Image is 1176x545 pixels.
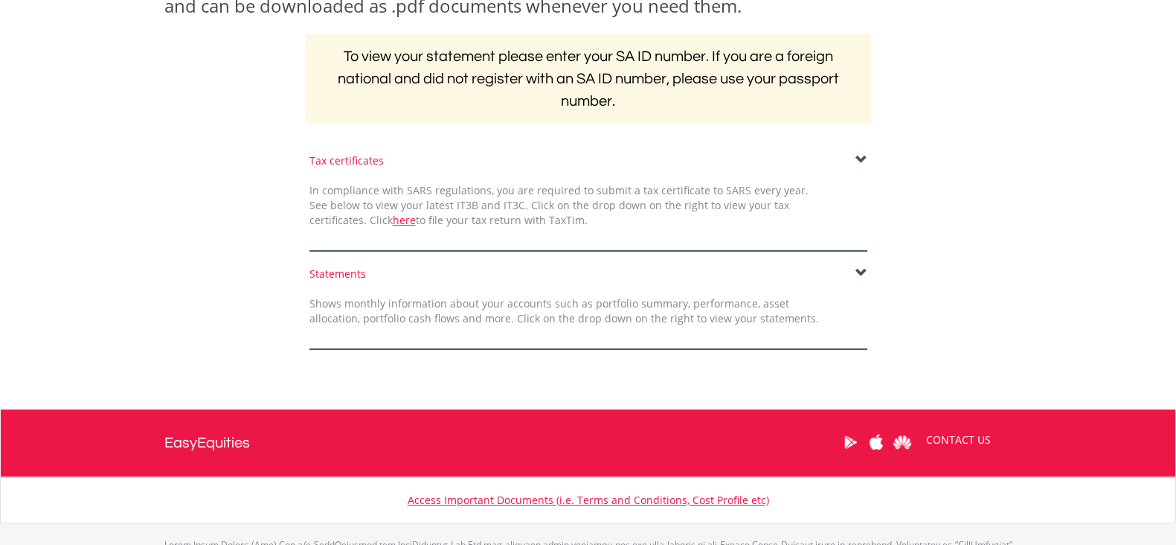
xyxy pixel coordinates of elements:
[393,213,416,227] a: here
[370,213,588,227] span: Click to file your tax return with TaxTim.
[298,296,830,326] div: Shows monthly information about your accounts such as portfolio summary, performance, asset alloc...
[838,419,864,465] a: Google Play
[306,34,871,124] h2: To view your statement please enter your SA ID number. If you are a foreign national and did not ...
[309,267,867,281] div: Statements
[408,493,769,507] a: Access Important Documents (i.e. Terms and Conditions, Cost Profile etc)
[916,419,1001,461] a: CONTACT US
[864,419,890,465] a: Apple
[309,183,809,227] span: In compliance with SARS regulations, you are required to submit a tax certificate to SARS every y...
[164,409,250,477] a: EasyEquities
[890,419,916,465] a: Huawei
[309,153,867,168] div: Tax certificates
